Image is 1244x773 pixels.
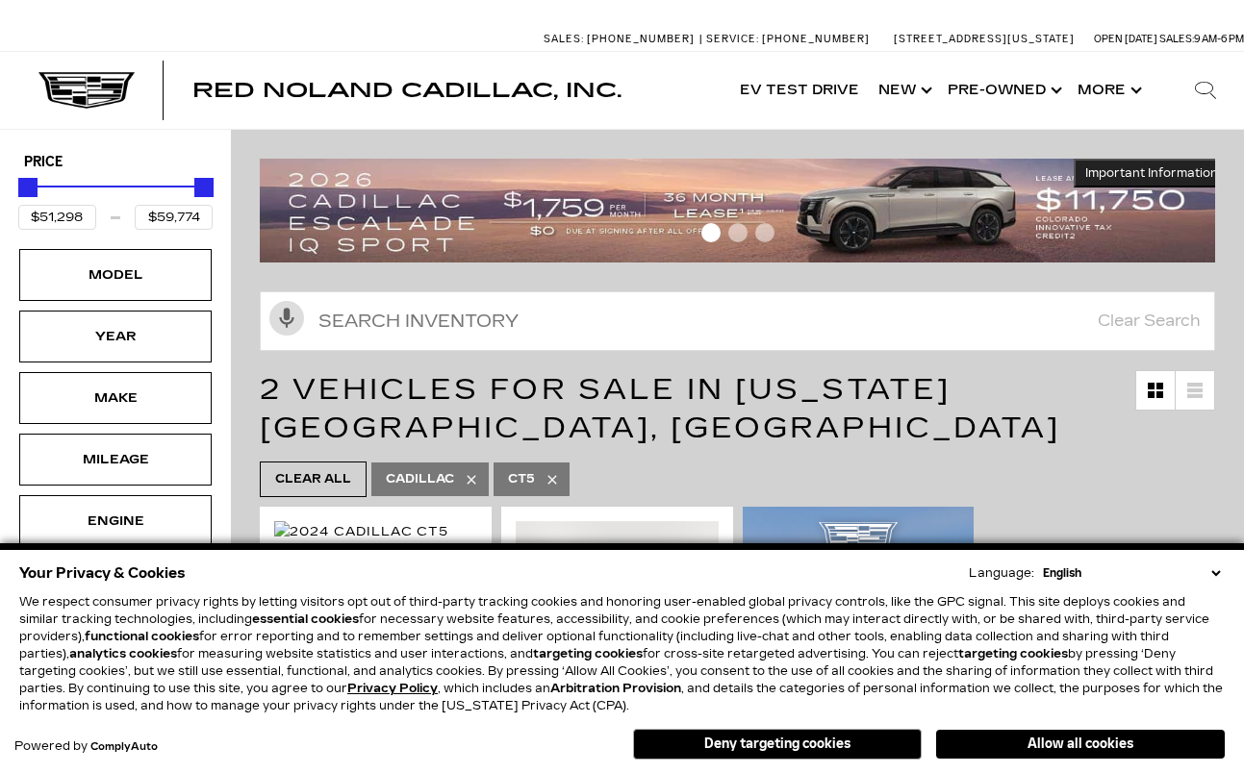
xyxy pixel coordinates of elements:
[1094,33,1157,45] span: Open [DATE]
[24,154,207,171] h5: Price
[550,682,681,695] strong: Arbitration Provision
[67,449,164,470] div: Mileage
[755,223,774,242] span: Go to slide 3
[938,52,1068,129] a: Pre-Owned
[386,467,454,491] span: Cadillac
[508,467,535,491] span: CT5
[85,630,199,643] strong: functional cookies
[958,647,1068,661] strong: targeting cookies
[730,52,869,129] a: EV Test Drive
[706,33,759,45] span: Service:
[762,33,870,45] span: [PHONE_NUMBER]
[38,72,135,109] img: Cadillac Dark Logo with Cadillac White Text
[260,291,1215,351] input: Search Inventory
[19,249,212,301] div: ModelModel
[1038,564,1225,582] select: Language Select
[516,521,719,673] img: 2025 Cadillac CT5 Sport
[699,34,875,44] a: Service: [PHONE_NUMBER]
[19,372,212,424] div: MakeMake
[1068,52,1148,129] button: More
[14,740,158,753] div: Powered by
[269,301,304,336] svg: Click to toggle on voice search
[969,567,1034,579] div: Language:
[260,372,1060,445] span: 2 Vehicles for Sale in [US_STATE][GEOGRAPHIC_DATA], [GEOGRAPHIC_DATA]
[18,178,38,197] div: Minimum Price
[90,741,158,753] a: ComplyAuto
[274,521,477,563] img: 2024 Cadillac CT5 Sport
[633,729,922,760] button: Deny targeting cookies
[544,34,699,44] a: Sales: [PHONE_NUMBER]
[67,264,164,286] div: Model
[936,730,1225,759] button: Allow all cookies
[18,171,213,230] div: Price
[587,33,695,45] span: [PHONE_NUMBER]
[1194,33,1244,45] span: 9 AM-6 PM
[19,311,212,362] div: YearYear
[67,387,164,409] div: Make
[728,223,748,242] span: Go to slide 2
[1074,159,1230,187] button: Important Information
[67,511,164,532] div: Engine
[275,467,351,491] span: Clear All
[19,593,1225,714] p: We respect consumer privacy rights by letting visitors opt out of third-party tracking cookies an...
[260,159,1230,262] img: 2509-September-FOM-Escalade-IQ-Lease9
[869,52,938,129] a: New
[192,79,622,102] span: Red Noland Cadillac, Inc.
[701,223,721,242] span: Go to slide 1
[252,612,359,626] strong: essential cookies
[69,647,177,661] strong: analytics cookies
[192,81,622,100] a: Red Noland Cadillac, Inc.
[18,205,96,230] input: Minimum
[67,326,164,347] div: Year
[19,434,212,486] div: MileageMileage
[19,495,212,547] div: EngineEngine
[533,647,643,661] strong: targeting cookies
[19,560,186,586] span: Your Privacy & Cookies
[1085,165,1218,181] span: Important Information
[347,682,438,695] a: Privacy Policy
[894,33,1075,45] a: [STREET_ADDRESS][US_STATE]
[544,33,584,45] span: Sales:
[135,205,213,230] input: Maximum
[1159,33,1194,45] span: Sales:
[194,178,214,197] div: Maximum Price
